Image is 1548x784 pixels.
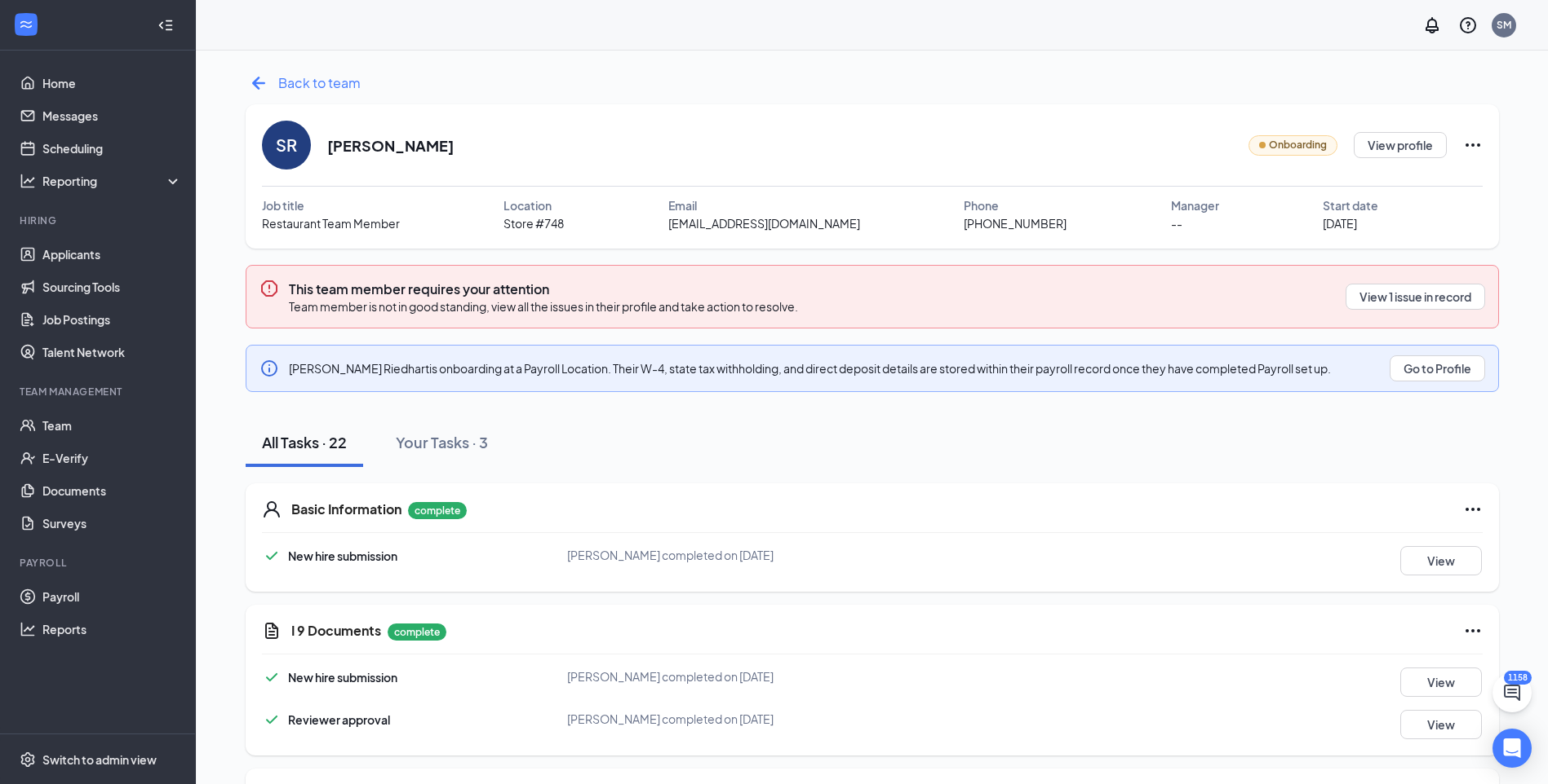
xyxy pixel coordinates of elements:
[42,580,182,613] a: Payroll
[262,621,282,641] svg: CustomFormIcon
[42,303,182,336] a: Job Postings
[388,623,446,641] p: complete
[1400,546,1482,575] button: View
[262,546,282,566] svg: Checkmark
[503,196,552,214] span: Location
[278,73,361,93] span: Back to team
[668,214,860,232] span: [EMAIL_ADDRESS][DOMAIN_NAME]
[289,299,798,314] span: Team member is not in good standing, view all the issues in their profile and take action to reso...
[42,132,182,165] a: Scheduling
[291,622,381,640] h5: I 9 Documents
[262,214,400,232] span: Restaurant Team Member
[262,710,282,729] svg: Checkmark
[1269,138,1327,153] span: Onboarding
[42,336,182,368] a: Talent Network
[42,67,182,99] a: Home
[1458,15,1478,35] svg: QuestionInfo
[1502,683,1522,703] svg: ChatActive
[1346,284,1485,310] button: View 1 issue in record
[567,548,774,562] span: [PERSON_NAME] completed on [DATE]
[42,507,182,540] a: Surveys
[18,16,34,33] svg: WorkstreamLogo
[262,500,282,519] svg: User
[246,70,361,96] a: ArrowLeftNewBack to team
[20,751,36,768] svg: Settings
[42,613,182,645] a: Reports
[276,134,297,156] div: SR
[42,238,182,271] a: Applicants
[1504,671,1532,685] div: 1158
[288,548,397,563] span: New hire submission
[20,173,36,189] svg: Analysis
[1400,667,1482,697] button: View
[288,712,390,727] span: Reviewer approval
[964,214,1067,232] span: [PHONE_NUMBER]
[1463,500,1483,519] svg: Ellipses
[42,474,182,507] a: Documents
[42,751,157,768] div: Switch to admin view
[246,70,272,96] svg: ArrowLeftNew
[289,361,1331,376] span: [PERSON_NAME] Riedhart is onboarding at a Payroll Location. Their W-4, state tax withholding, and...
[20,556,179,570] div: Payroll
[668,196,697,214] span: Email
[1323,214,1357,232] span: [DATE]
[291,500,401,518] h5: Basic Information
[259,359,279,378] svg: Info
[262,667,282,687] svg: Checkmark
[289,280,798,298] h3: This team member requires your attention
[1171,196,1219,214] span: Manager
[1354,132,1447,158] button: View profile
[567,711,774,726] span: [PERSON_NAME] completed on [DATE]
[20,385,179,399] div: Team Management
[567,669,774,684] span: [PERSON_NAME] completed on [DATE]
[503,214,564,232] span: Store #748
[1171,214,1182,232] span: --
[157,17,174,33] svg: Collapse
[20,214,179,227] div: Hiring
[1497,18,1511,32] div: SM
[1493,673,1532,712] button: ChatActive
[1422,15,1442,35] svg: Notifications
[1323,196,1378,214] span: Start date
[262,432,347,452] div: All Tasks · 22
[262,196,304,214] span: Job title
[1493,729,1532,768] div: Open Intercom Messenger
[327,135,454,156] h2: [PERSON_NAME]
[42,442,182,474] a: E-Verify
[1390,355,1485,381] button: Go to Profile
[42,409,182,442] a: Team
[42,99,182,132] a: Messages
[1463,135,1483,155] svg: Ellipses
[408,502,467,519] p: complete
[1400,710,1482,739] button: View
[964,196,999,214] span: Phone
[396,432,488,452] div: Your Tasks · 3
[1463,621,1483,641] svg: Ellipses
[259,279,279,298] svg: Error
[288,670,397,685] span: New hire submission
[42,173,183,189] div: Reporting
[42,271,182,303] a: Sourcing Tools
